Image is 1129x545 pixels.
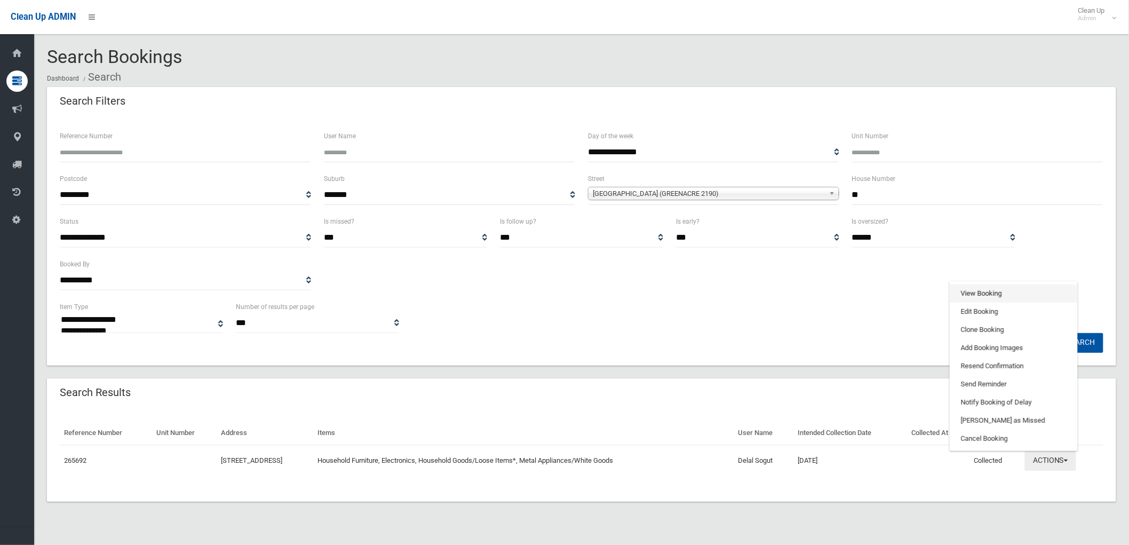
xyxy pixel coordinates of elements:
button: Search [1059,333,1103,353]
th: Intended Collection Date [793,421,907,445]
a: View Booking [950,285,1077,303]
a: Clone Booking [950,321,1077,339]
td: [DATE] [793,445,907,476]
a: Add Booking Images [950,339,1077,357]
label: Is missed? [324,216,354,227]
span: Search Bookings [47,46,182,67]
a: Send Reminder [950,375,1077,393]
li: Search [81,67,121,87]
a: [PERSON_NAME] as Missed [950,412,1077,430]
label: Suburb [324,173,345,185]
th: Collected At [907,421,969,445]
span: [GEOGRAPHIC_DATA] (GREENACRE 2190) [593,187,825,200]
th: Unit Number [152,421,217,445]
span: Clean Up ADMIN [11,12,76,22]
th: Items [314,421,734,445]
label: Is early? [676,216,699,227]
label: Reference Number [60,130,113,142]
label: User Name [324,130,356,142]
label: Street [588,173,605,185]
td: Household Furniture, Electronics, Household Goods/Loose Items*, Metal Appliances/White Goods [314,445,734,476]
header: Search Results [47,382,144,403]
label: Is follow up? [500,216,536,227]
th: Reference Number [60,421,152,445]
label: Day of the week [588,130,633,142]
td: Delal Sogut [734,445,793,476]
a: Dashboard [47,75,79,82]
th: User Name [734,421,793,445]
a: Cancel Booking [950,430,1077,448]
header: Search Filters [47,91,138,112]
th: Address [217,421,313,445]
a: [STREET_ADDRESS] [221,456,282,464]
span: Clean Up [1073,6,1116,22]
a: Resend Confirmation [950,357,1077,375]
label: Item Type [60,301,88,313]
label: Postcode [60,173,87,185]
button: Actions [1025,451,1076,471]
label: House Number [852,173,896,185]
a: 265692 [64,456,86,464]
label: Status [60,216,78,227]
td: Collected [970,445,1021,476]
label: Booked By [60,258,90,270]
label: Unit Number [852,130,889,142]
label: Number of results per page [236,301,314,313]
label: Is oversized? [852,216,889,227]
small: Admin [1078,14,1105,22]
a: Notify Booking of Delay [950,393,1077,412]
a: Edit Booking [950,303,1077,321]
